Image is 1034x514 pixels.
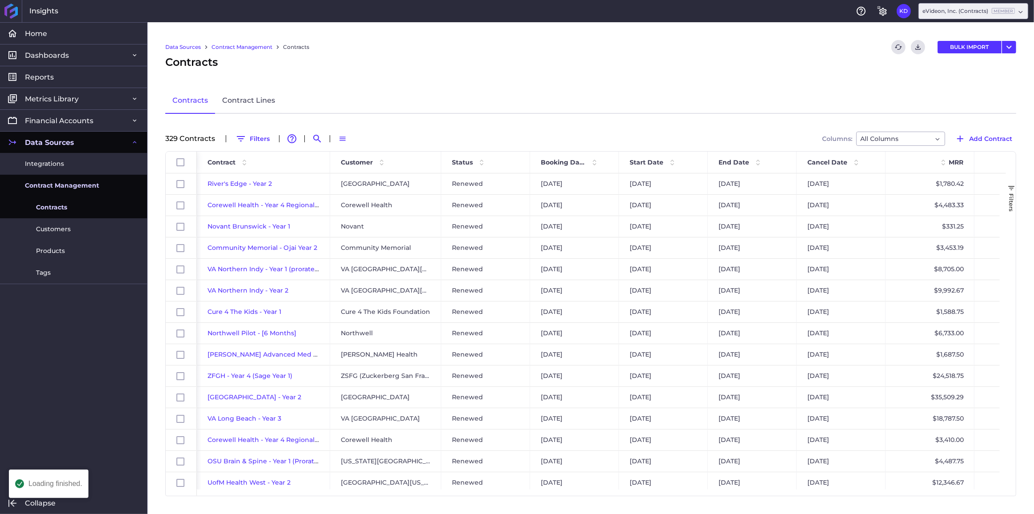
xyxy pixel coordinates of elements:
div: [DATE] [530,280,619,301]
div: Press SPACE to select this row. [166,216,197,237]
div: [DATE] [619,195,708,216]
span: Dashboards [25,51,69,60]
div: [DATE] [619,173,708,194]
span: [GEOGRAPHIC_DATA] [341,387,410,407]
a: VA Northern Indy - Year 2 [208,286,288,294]
span: Corewell Health - Year 4 Regionals ([GEOGRAPHIC_DATA]) [208,436,393,444]
div: [DATE] [530,387,619,408]
button: User Menu [897,4,911,18]
div: $1,588.75 [886,301,974,322]
div: Renewed [441,195,530,216]
div: Press SPACE to select this row. [166,344,197,365]
span: Contracts [165,54,218,70]
span: River's Edge - Year 2 [208,180,272,188]
div: Press SPACE to select this row. [166,472,197,494]
span: Financial Accounts [25,116,93,125]
div: [DATE] [530,472,619,493]
div: [DATE] [530,365,619,386]
div: [DATE] [530,301,619,322]
span: Integrations [25,159,64,169]
span: [US_STATE][GEOGRAPHIC_DATA] [341,451,431,471]
button: BULK IMPORT [938,41,1002,53]
div: Press SPACE to select this row. [166,280,197,301]
span: Community Memorial [341,238,411,258]
button: Download [911,40,925,54]
span: Metrics Library [25,94,79,104]
div: [DATE] [708,344,797,365]
a: [GEOGRAPHIC_DATA] - Year 2 [208,393,301,401]
a: Community Memorial - Ojai Year 2 [208,244,317,252]
span: Customers [36,225,71,234]
a: ZFGH - Year 4 (Sage Year 1) [208,372,292,380]
span: Add Contract [969,134,1012,144]
a: [PERSON_NAME] Advanced Med - Year 1 [208,350,335,358]
span: Tags [36,268,51,277]
div: Renewed [441,344,530,365]
div: [DATE] [708,451,797,472]
div: [DATE] [708,430,797,450]
div: $9,992.67 [886,280,974,301]
span: End Date [719,158,749,166]
div: Loading finished. [28,480,82,487]
div: Press SPACE to select this row. [166,387,197,408]
span: Filters [1008,193,1015,212]
span: Corewell Health - Year 4 Regionals (United) [208,201,346,209]
span: Northwell Pilot - [6 Months] [208,329,296,337]
button: Refresh [891,40,906,54]
div: Dropdown select [856,132,945,146]
span: Northwell [341,323,373,343]
span: ZSFG (Zuckerberg San Francisco General) [341,366,431,386]
div: [DATE] [708,259,797,280]
span: [GEOGRAPHIC_DATA] [341,174,410,194]
a: Contract Management [212,43,272,51]
div: Renewed [441,387,530,408]
span: VA [GEOGRAPHIC_DATA] [341,409,420,429]
div: [DATE] [797,408,886,429]
button: General Settings [875,4,890,18]
div: [DATE] [797,216,886,237]
div: eVideon, Inc. (Contracts) [922,7,1015,15]
div: [DATE] [530,259,619,280]
span: Contract [208,158,236,166]
div: [DATE] [797,344,886,365]
span: Home [25,29,47,38]
span: Cancel Date [807,158,847,166]
div: [DATE] [619,323,708,344]
div: Press SPACE to select this row. [166,237,197,259]
a: VA Long Beach - Year 3 [208,414,281,422]
div: Press SPACE to select this row. [166,408,197,430]
div: Renewed [441,259,530,280]
div: [DATE] [619,216,708,237]
div: [DATE] [797,323,886,344]
a: Data Sources [165,43,201,51]
div: Renewed [441,301,530,322]
div: [DATE] [619,430,708,450]
div: [DATE] [530,430,619,450]
div: [DATE] [708,237,797,258]
div: $3,410.00 [886,430,974,450]
div: [DATE] [797,387,886,408]
div: $4,487.75 [886,451,974,472]
a: VA Northern Indy - Year 1 (prorated) [208,265,321,273]
div: [DATE] [708,216,797,237]
div: 329 Contract s [165,135,220,142]
div: Renewed [441,472,530,493]
div: [DATE] [797,237,886,258]
div: [DATE] [530,173,619,194]
span: Reports [25,72,54,82]
div: $3,453.19 [886,237,974,258]
span: Columns: [822,136,852,142]
span: VA [GEOGRAPHIC_DATA][US_STATE] [341,259,431,279]
div: Press SPACE to select this row. [166,301,197,323]
button: Filters [232,132,274,146]
div: Press SPACE to select this row. [166,195,197,216]
a: Contract Lines [215,88,282,114]
div: [DATE] [619,387,708,408]
div: [DATE] [708,365,797,386]
button: User Menu [1002,41,1016,53]
div: [DATE] [708,387,797,408]
div: [DATE] [797,430,886,450]
div: $24,518.75 [886,365,974,386]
